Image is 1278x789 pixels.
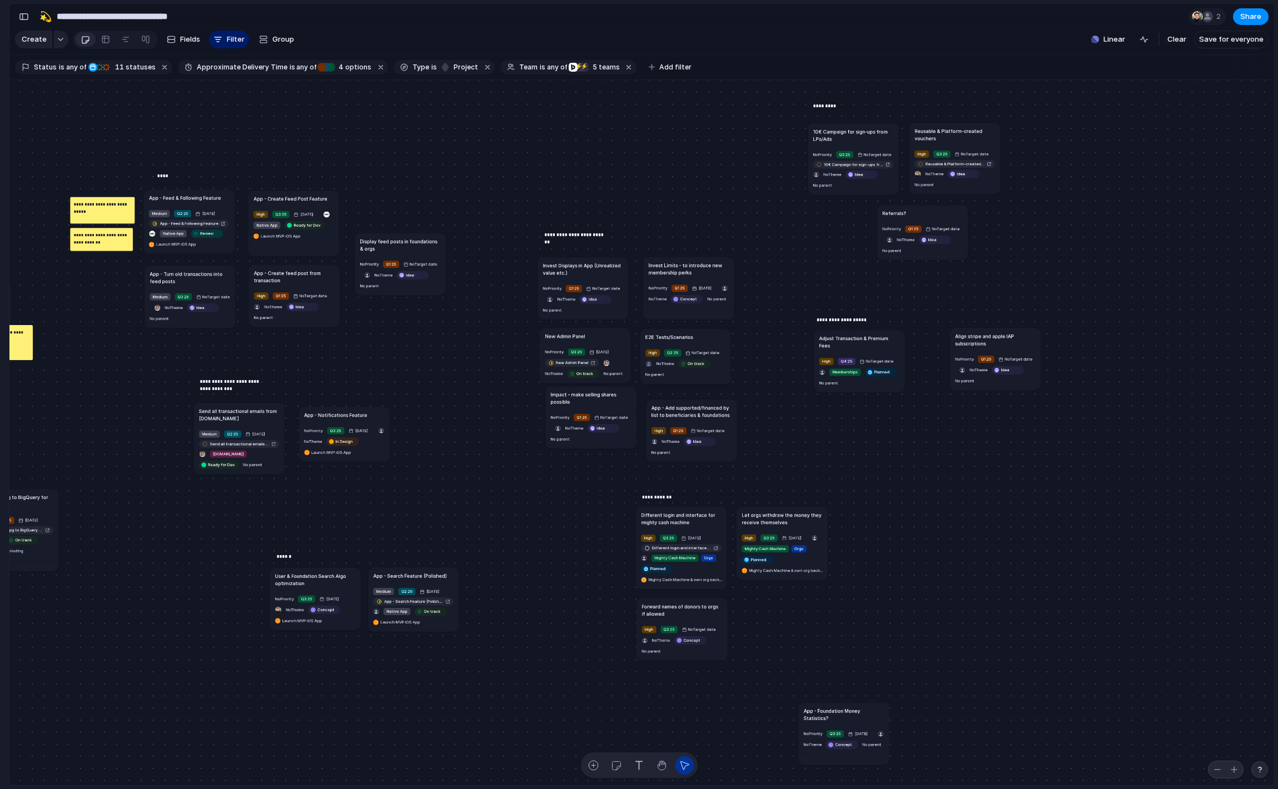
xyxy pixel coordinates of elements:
button: No parent [541,305,564,314]
button: NoTarget date [856,149,893,159]
button: Native App [158,228,188,238]
span: Q3 25 [178,293,189,299]
span: teams [589,62,620,72]
span: No Priority [551,415,570,420]
button: No parent [549,434,571,443]
span: Q3 25 [663,535,674,541]
span: No Target date [864,152,892,158]
a: Send all transactional emails from [DOMAIN_NAME] [199,440,280,448]
div: ⚡ [574,63,583,72]
button: [DATE] [690,283,714,293]
span: Idea [957,171,965,177]
button: On track [677,359,712,368]
button: Idea [586,423,621,433]
span: Idea [855,171,863,177]
span: Add filter [659,62,692,72]
button: is [429,61,439,73]
span: Native App [163,231,184,237]
span: Launch MVP iOS App [311,450,351,456]
span: App - Feed & Following Feature [160,221,218,227]
span: Mighty Cash Machine [745,546,786,552]
span: any of [545,62,567,72]
span: Q3 25 [667,350,678,356]
span: No Theme [649,296,667,301]
span: No parent [882,248,901,253]
button: Idea [946,169,981,178]
span: No Priority [360,261,379,266]
button: Q3 25 [173,292,193,301]
button: NoTarget date [585,283,621,293]
button: Q2 25 [222,429,242,438]
span: Reusable & Platform-created vouchers [926,161,985,167]
span: No Theme [264,304,282,309]
span: High [745,535,753,541]
span: is [59,62,64,72]
button: NoTarget date [997,354,1034,363]
button: Medium [148,292,172,301]
button: Planned [864,367,899,377]
span: 10€ Campaign for sign-ups from LPs/Ads [824,161,883,167]
span: No parent [645,372,664,377]
button: No parent [602,369,624,378]
span: Clear [1167,34,1186,45]
button: Ready for Dev [197,460,240,469]
span: [DATE] [354,427,370,434]
span: On track [688,361,704,367]
span: No parent [243,462,262,467]
span: No Target date [961,151,988,157]
span: [DATE] [697,284,713,292]
span: [DOMAIN_NAME] [213,451,243,457]
span: High [256,211,265,217]
button: [DATE] [244,429,268,438]
button: NoTheme [895,235,916,244]
span: Fields [180,34,200,45]
button: NoPriority [647,283,669,293]
span: No Target date [932,226,959,232]
span: Q1 25 [673,427,683,433]
button: Launch MVP iOS App [147,239,197,249]
button: NoTheme [163,303,185,312]
button: Create [15,31,52,48]
button: Q1 25 [381,259,401,268]
span: No Target date [1005,356,1032,362]
button: NoTarget date [402,259,439,268]
span: is [290,62,295,72]
span: Share [1240,11,1261,22]
button: Mighty Cash MachineOrgs [650,553,718,562]
button: No parent [644,369,666,379]
span: New Admin Panel [556,359,589,366]
span: Planned [874,369,890,375]
button: NoTheme [303,437,324,446]
button: No parent [913,180,935,189]
button: project [438,61,480,73]
span: Idea [196,304,205,311]
span: No Theme [545,371,563,376]
button: NoTheme [660,437,682,446]
span: No Theme [304,438,322,443]
button: NoTheme [373,270,394,279]
button: NoPriority [303,426,325,435]
span: No parent [914,182,933,187]
span: Idea [296,304,304,310]
span: No Theme [565,426,584,431]
span: No Priority [955,356,974,361]
button: [DATE] [347,426,371,435]
button: isany of [287,61,319,73]
button: Medium [147,208,171,218]
button: NoTarget date [858,356,895,366]
button: No parent [148,313,171,323]
button: Save for everyone [1194,31,1269,48]
span: Ready for Dev [208,462,235,468]
button: Medium [197,429,221,438]
button: 4 options [317,61,374,73]
span: is [540,62,545,72]
button: Q3 25 [326,426,346,435]
span: Idea [928,237,937,243]
button: Launch MVP iOS App [252,231,302,241]
span: No parent [813,183,832,188]
button: NoTarget date [593,412,629,422]
button: Q1 25 [564,283,584,293]
span: Q1 25 [674,285,684,291]
button: Q1 25 [670,283,689,293]
button: NoTarget date [684,348,721,357]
